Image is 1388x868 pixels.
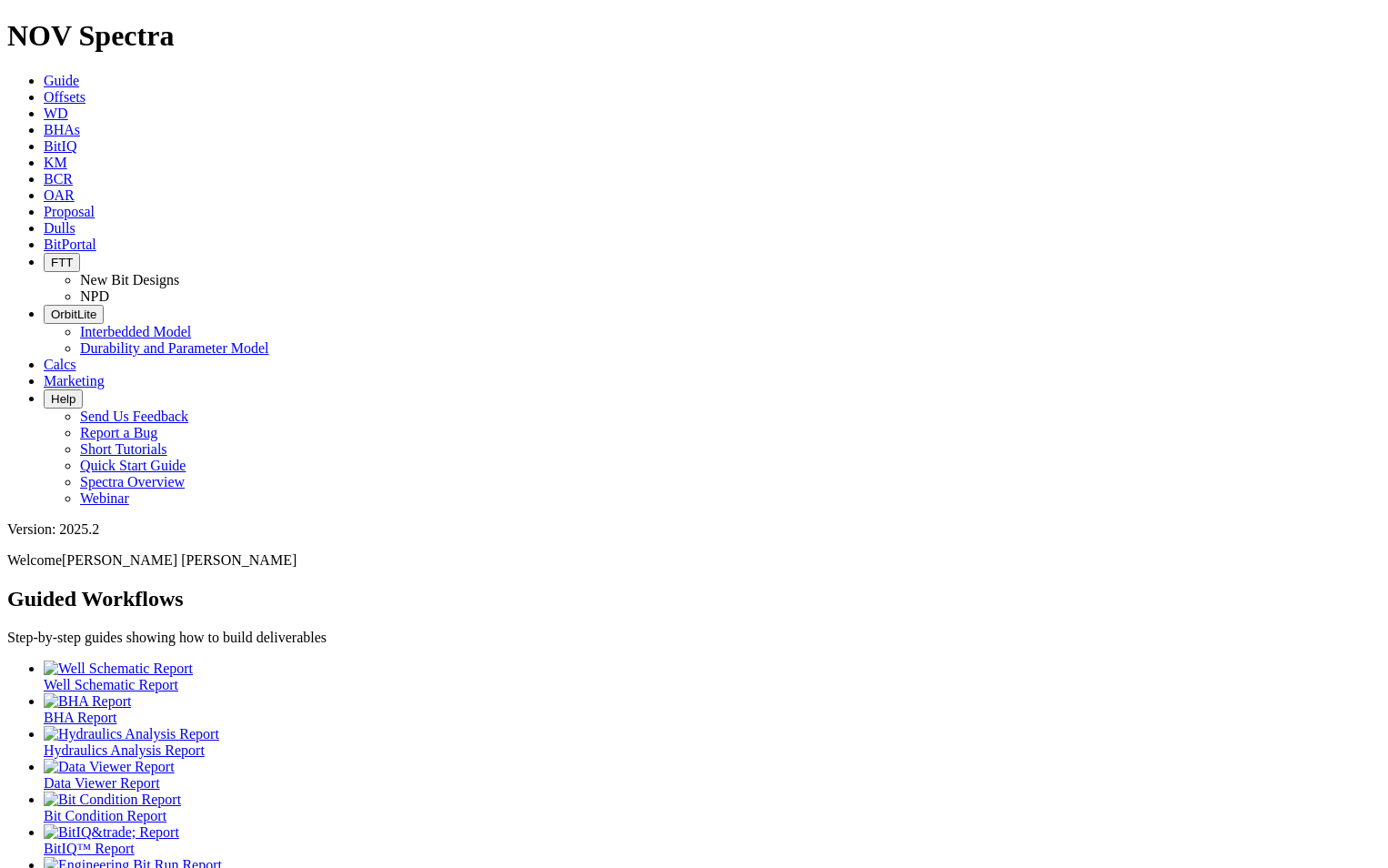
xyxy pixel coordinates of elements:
a: BitIQ&trade; Report BitIQ™ Report [44,824,1381,856]
span: Data Viewer Report [44,775,160,791]
a: Guide [44,73,79,88]
img: Hydraulics Analysis Report [44,726,219,742]
span: Bit Condition Report [44,808,166,823]
a: Offsets [44,89,85,105]
button: FTT [44,253,80,272]
a: WD [44,106,68,121]
a: Hydraulics Analysis Report Hydraulics Analysis Report [44,726,1381,758]
a: Well Schematic Report Well Schematic Report [44,661,1381,692]
a: BitPortal [44,237,96,252]
a: Spectra Overview [80,474,185,490]
div: Version: 2025.2 [7,521,1381,538]
h1: NOV Spectra [7,19,1381,53]
span: BHA Report [44,710,116,725]
p: Welcome [7,552,1381,569]
span: Well Schematic Report [44,677,178,692]
a: OAR [44,187,75,203]
button: OrbitLite [44,305,104,324]
a: Short Tutorials [80,441,167,457]
span: Hydraulics Analysis Report [44,742,205,758]
img: BHA Report [44,693,131,710]
a: BHAs [44,122,80,137]
a: Data Viewer Report Data Viewer Report [44,759,1381,791]
a: Interbedded Model [80,324,191,339]
a: BitIQ [44,138,76,154]
span: BitIQ™ Report [44,841,135,856]
a: Dulls [44,220,75,236]
a: Marketing [44,373,105,389]
img: BitIQ&trade; Report [44,824,179,841]
a: Send Us Feedback [80,409,188,424]
span: Help [51,392,75,406]
button: Help [44,389,83,409]
img: Well Schematic Report [44,661,193,677]
a: NPD [80,288,109,304]
h2: Guided Workflows [7,587,1381,611]
a: Bit Condition Report Bit Condition Report [44,792,1381,823]
p: Step-by-step guides showing how to build deliverables [7,630,1381,646]
a: BHA Report BHA Report [44,693,1381,725]
span: [PERSON_NAME] [PERSON_NAME] [62,552,297,568]
a: New Bit Designs [80,272,179,288]
a: Report a Bug [80,425,157,440]
a: Webinar [80,490,129,506]
a: Quick Start Guide [80,458,186,473]
a: Durability and Parameter Model [80,340,269,356]
a: Calcs [44,357,76,372]
a: Proposal [44,204,95,219]
span: FTT [51,256,73,269]
a: BCR [44,171,73,187]
img: Bit Condition Report [44,792,181,808]
img: Data Viewer Report [44,759,175,775]
a: KM [44,155,67,170]
span: OrbitLite [51,308,96,321]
